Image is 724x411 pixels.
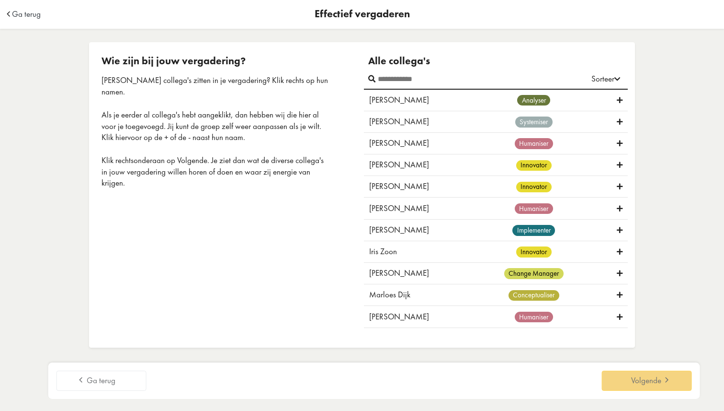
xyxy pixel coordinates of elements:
span: humaniser [515,203,553,214]
div: Alle collega's [368,55,430,67]
span: conceptualiser [509,290,559,301]
span: [PERSON_NAME] [369,203,429,213]
span: innovator [516,160,552,171]
span: [PERSON_NAME] [369,311,429,322]
div: Effectief vergaderen [315,9,410,20]
span: change manager [504,268,564,279]
span: implementer [512,225,555,235]
span: [PERSON_NAME] [369,94,429,105]
span: humaniser [515,312,553,322]
span: humaniser [515,138,553,149]
div: [PERSON_NAME] collega's zitten in je vergadering? Klik rechts op hun namen. Als je eerder al coll... [102,75,355,189]
span: [PERSON_NAME] [369,159,429,170]
a: Ga terug [12,10,41,18]
span: [PERSON_NAME] [369,116,429,127]
span: Marloes Dijk [369,289,410,300]
span: [PERSON_NAME] [369,181,429,191]
span: Iris Zoon [369,246,397,257]
span: [PERSON_NAME] [369,138,429,148]
div: Wie zijn bij jouw vergadering? [102,55,355,67]
span: systemiser [515,117,553,127]
span: [PERSON_NAME] [369,224,429,235]
span: analyser [517,95,550,106]
div: Sorteer [591,73,620,85]
span: [PERSON_NAME] [369,268,429,278]
span: innovator [516,247,552,257]
span: innovator [516,182,552,192]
